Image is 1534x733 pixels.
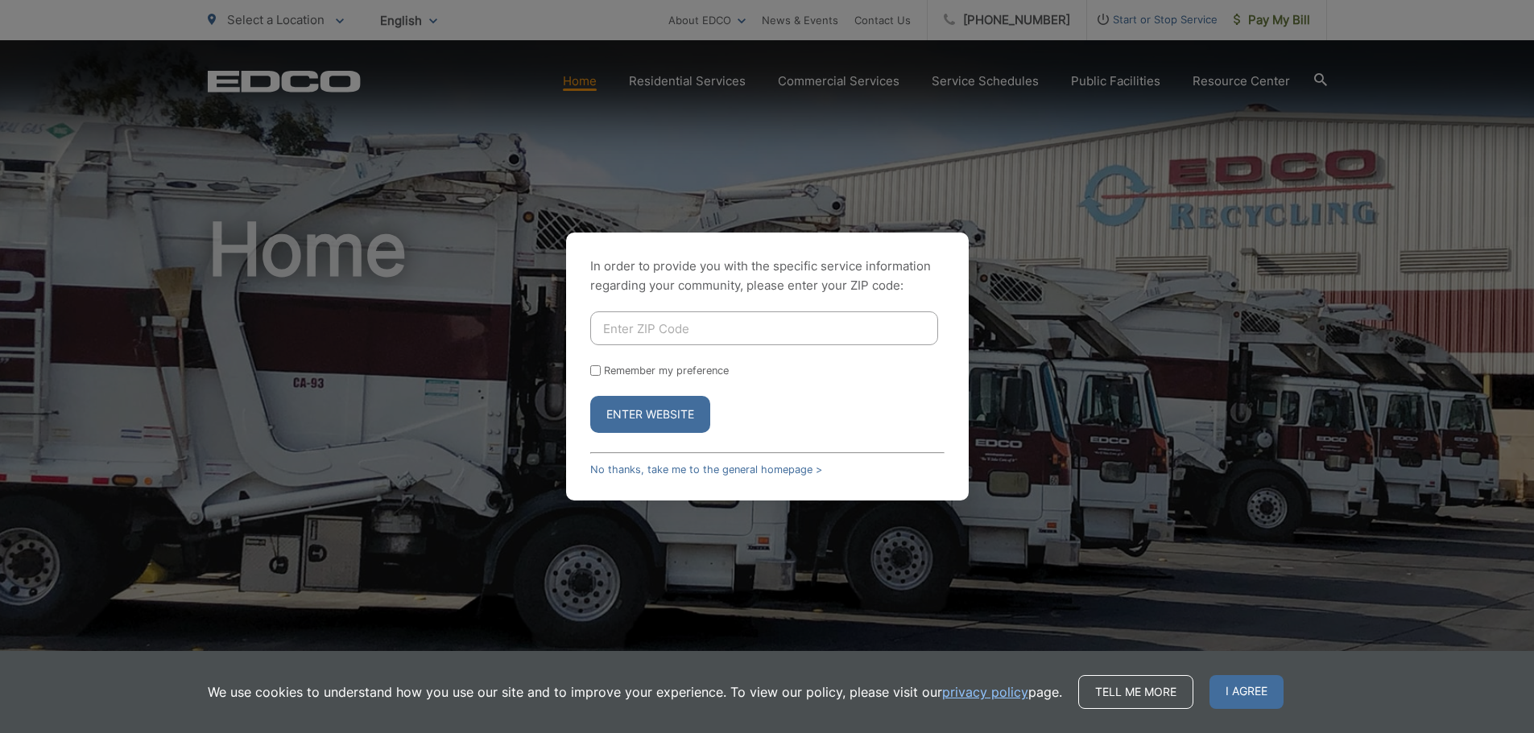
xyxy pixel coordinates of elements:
span: I agree [1209,675,1284,709]
a: privacy policy [942,682,1028,702]
p: We use cookies to understand how you use our site and to improve your experience. To view our pol... [208,682,1062,702]
a: Tell me more [1078,675,1193,709]
label: Remember my preference [604,364,729,377]
a: No thanks, take me to the general homepage > [590,463,822,476]
p: In order to provide you with the specific service information regarding your community, please en... [590,257,945,295]
button: Enter Website [590,396,710,433]
input: Enter ZIP Code [590,311,938,345]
